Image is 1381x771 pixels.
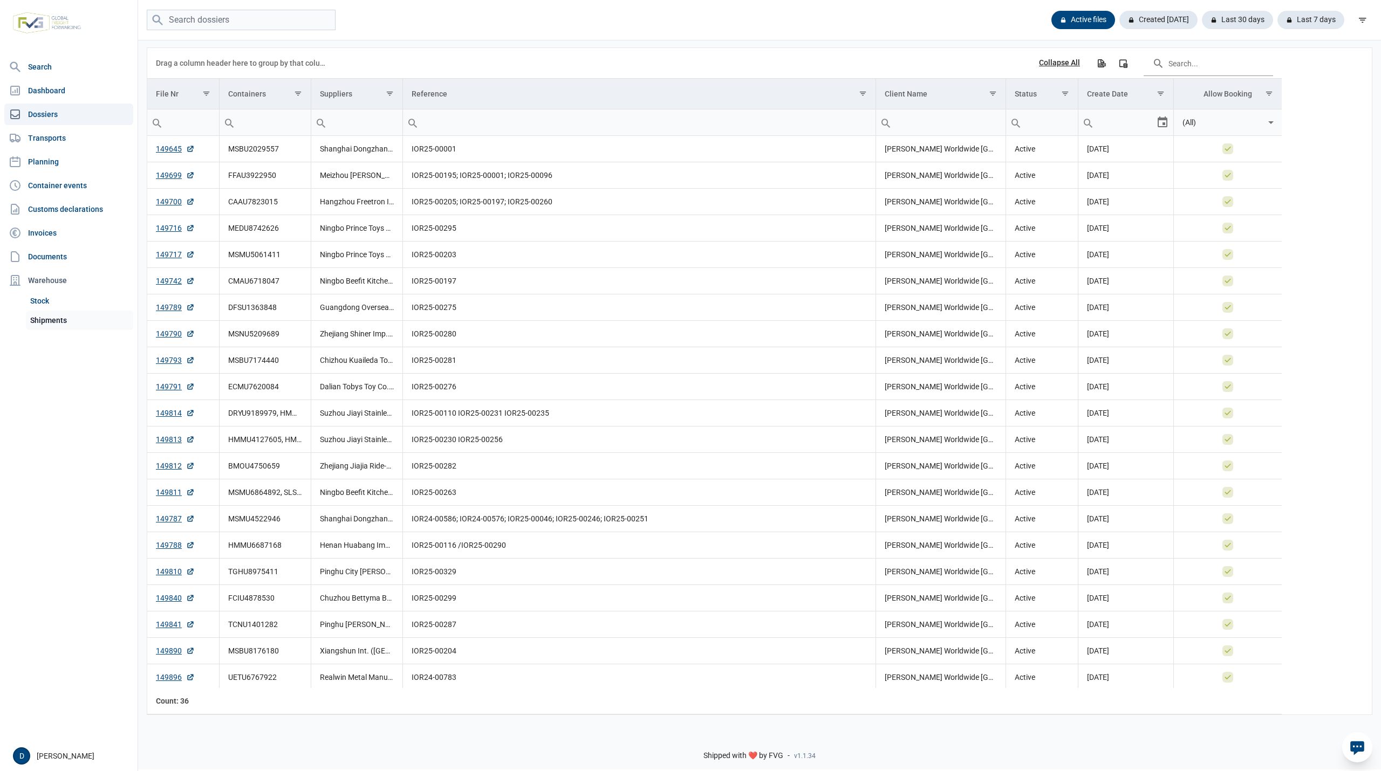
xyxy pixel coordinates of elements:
[402,426,876,453] td: IOR25-00230 IOR25-00256
[220,109,311,135] input: Filter cell
[1006,79,1078,109] td: Column Status
[1087,224,1109,232] span: [DATE]
[1006,136,1078,162] td: Active
[876,215,1006,242] td: [PERSON_NAME] Worldwide [GEOGRAPHIC_DATA]
[876,611,1006,638] td: [PERSON_NAME] Worldwide [GEOGRAPHIC_DATA]
[156,54,329,72] div: Drag a column header here to group by that column
[1006,638,1078,664] td: Active
[876,109,1006,135] input: Filter cell
[4,104,133,125] a: Dossiers
[156,302,195,313] a: 149789
[4,222,133,244] a: Invoices
[9,8,85,38] img: FVG - Global freight forwarding
[13,747,30,765] button: D
[220,109,239,135] div: Search box
[1087,250,1109,259] span: [DATE]
[4,56,133,78] a: Search
[1078,109,1098,135] div: Search box
[311,611,402,638] td: Pinghu [PERSON_NAME] Baby Carrier Co., Ltd.
[1087,356,1109,364] span: [DATE]
[219,638,311,664] td: MSBU8176180
[26,311,133,330] a: Shipments
[402,321,876,347] td: IOR25-00280
[876,426,1006,453] td: [PERSON_NAME] Worldwide [GEOGRAPHIC_DATA]
[156,48,1273,78] div: Data grid toolbar
[311,585,402,611] td: Chuzhou Bettyma Baby Carrier Co., Ltd.
[156,328,195,339] a: 149790
[1087,435,1109,444] span: [DATE]
[1113,53,1133,73] div: Column Chooser
[1087,409,1109,417] span: [DATE]
[219,374,311,400] td: ECMU7620084
[876,585,1006,611] td: [PERSON_NAME] Worldwide [GEOGRAPHIC_DATA]
[156,434,195,445] a: 149813
[876,294,1006,321] td: [PERSON_NAME] Worldwide [GEOGRAPHIC_DATA]
[402,347,876,374] td: IOR25-00281
[311,479,402,506] td: Ningbo Beefit Kitchenware Co., Ltd., Ningbo Wansheng Import and Export Co., Ltd.
[1006,506,1078,532] td: Active
[4,127,133,149] a: Transports
[1006,294,1078,321] td: Active
[311,242,402,268] td: Ningbo Prince Toys Co., Ltd.
[219,242,311,268] td: MSMU5061411
[402,611,876,638] td: IOR25-00287
[1087,277,1109,285] span: [DATE]
[156,540,195,550] a: 149788
[1015,90,1037,98] div: Status
[1087,303,1109,312] span: [DATE]
[219,109,311,136] td: Filter cell
[1173,79,1282,109] td: Column Allow Booking
[402,268,876,294] td: IOR25-00197
[1006,426,1078,453] td: Active
[156,196,195,207] a: 149700
[1087,567,1109,576] span: [DATE]
[156,143,195,154] a: 149645
[202,90,210,98] span: Show filter options for column 'File Nr'
[311,426,402,453] td: Suzhou Jiayi Stainless Steel Products Co., Ltd.
[219,453,311,479] td: BMOU4750659
[311,638,402,664] td: Xiangshun Int. ([GEOGRAPHIC_DATA]) Trading Co., Ltd.
[156,487,195,498] a: 149811
[1006,215,1078,242] td: Active
[156,566,195,577] a: 149810
[876,162,1006,189] td: [PERSON_NAME] Worldwide [GEOGRAPHIC_DATA]
[1006,559,1078,585] td: Active
[311,559,402,585] td: Pinghu City [PERSON_NAME] Xing Children's Products Co., Ltd.
[294,90,302,98] span: Show filter options for column 'Containers'
[156,90,179,98] div: File Nr
[1006,109,1078,136] td: Filter cell
[794,752,816,760] span: v1.1.34
[402,559,876,585] td: IOR25-00329
[311,347,402,374] td: Chizhou Kuaileda Toys Co., Ltd.
[402,242,876,268] td: IOR25-00203
[876,321,1006,347] td: [PERSON_NAME] Worldwide [GEOGRAPHIC_DATA]
[1006,374,1078,400] td: Active
[311,506,402,532] td: Shanghai Dongzhan International Trade. Co. Ltd., Shenzhen Universal Industrial Co., Ltd.
[1006,664,1078,691] td: Active
[1006,109,1078,135] input: Filter cell
[311,136,402,162] td: Shanghai Dongzhan International Trade. Co. Ltd.
[219,664,311,691] td: UETU6767922
[311,109,331,135] div: Search box
[1006,453,1078,479] td: Active
[219,506,311,532] td: MSMU4522946
[147,109,167,135] div: Search box
[311,532,402,559] td: Henan Huabang Implement & Cooker Co., Ltd.
[147,10,336,31] input: Search dossiers
[1087,673,1109,681] span: [DATE]
[1264,109,1277,135] div: Select
[311,79,402,109] td: Column Suppliers
[1353,10,1372,30] div: filter
[876,136,1006,162] td: [PERSON_NAME] Worldwide [GEOGRAPHIC_DATA]
[156,249,195,260] a: 149717
[403,109,422,135] div: Search box
[876,532,1006,559] td: [PERSON_NAME] Worldwide [GEOGRAPHIC_DATA]
[311,189,402,215] td: Hangzhou Freetron Industrial Co., Ltd., Ningbo Beefit Kitchenware Co., Ltd., Ningbo Wansheng Impo...
[402,79,876,109] td: Column Reference
[156,460,195,471] a: 149812
[1087,514,1109,523] span: [DATE]
[1006,611,1078,638] td: Active
[989,90,997,98] span: Show filter options for column 'Client Name'
[156,170,195,181] a: 149699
